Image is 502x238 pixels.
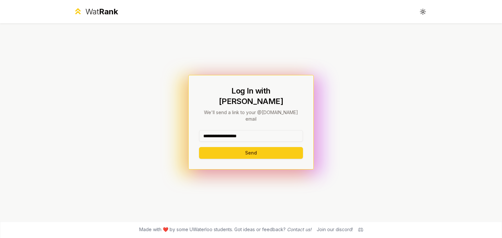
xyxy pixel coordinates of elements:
span: Made with ❤️ by some UWaterloo students. Got ideas or feedback? [139,226,311,233]
button: Send [199,147,303,159]
h1: Log In with [PERSON_NAME] [199,86,303,107]
a: Contact us! [287,227,311,232]
span: Rank [99,7,118,16]
a: WatRank [73,7,118,17]
p: We'll send a link to your @[DOMAIN_NAME] email [199,109,303,122]
div: Join our discord! [317,226,353,233]
div: Wat [85,7,118,17]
